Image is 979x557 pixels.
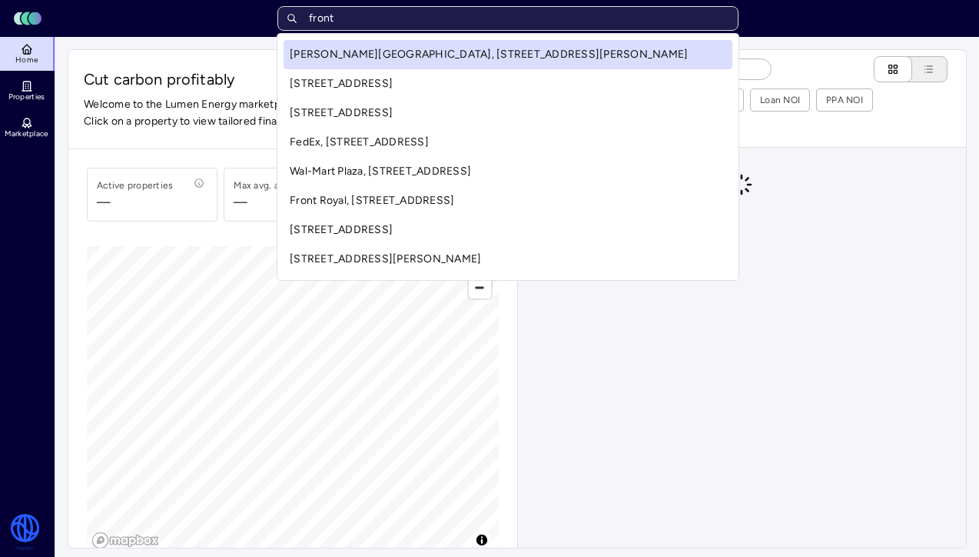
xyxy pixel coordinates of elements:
a: FedEx, [STREET_ADDRESS] [284,128,732,157]
a: [PERSON_NAME][GEOGRAPHIC_DATA], [STREET_ADDRESS][PERSON_NAME] [284,40,732,69]
a: [STREET_ADDRESS] [284,215,732,245]
a: [STREET_ADDRESS] [284,69,732,98]
a: [STREET_ADDRESS] [284,98,732,128]
a: Front Royal, [STREET_ADDRESS] [284,186,732,215]
a: Wal-Mart Plaza, [STREET_ADDRESS] [284,157,732,186]
a: [STREET_ADDRESS][PERSON_NAME] [284,245,732,274]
